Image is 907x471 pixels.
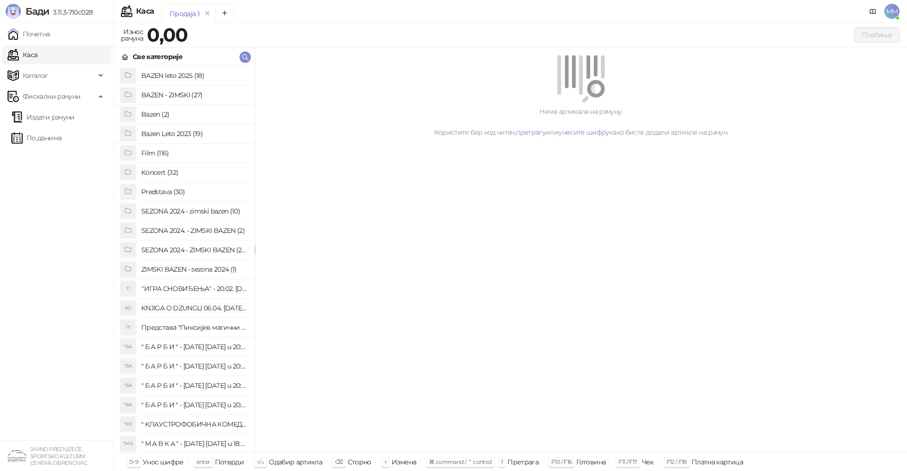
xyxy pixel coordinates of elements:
div: grid [114,66,255,453]
div: 'С [120,281,136,296]
a: унесите шифру [558,128,609,137]
div: Каса [136,8,154,15]
span: + [384,458,387,465]
span: ⌘ command / ⌃ control [429,458,492,465]
small: JAVNO PREDUZEĆE SPORTSKO KULTURNI CENTAR, OBRENOVAC [30,446,87,466]
div: "КК [120,417,136,432]
span: ⌫ [335,458,342,465]
h4: Film (116) [141,146,247,161]
div: Готовина [576,456,606,468]
span: 0-9 [129,458,138,465]
div: Износ рачуна [119,26,145,44]
button: Плаћање [854,27,899,43]
h4: SEZONA 2024. - ZIMSKI BAZEN (2) [141,223,247,238]
h4: SEZONA 2024 - ZIMSKI BAZEN (28) [141,242,247,257]
div: Сторно [348,456,371,468]
h4: " Б А Р Б И " - [DATE] [DATE] u 20:00:00 [141,378,247,393]
h4: BAZEN leto 2025 (18) [141,68,247,83]
h4: KNJIGA O DZUNGLI 06.04. [DATE] u 18:00:00 [141,300,247,316]
span: Фискални рачуни [23,87,80,106]
div: "БА [120,397,136,412]
button: remove [201,9,214,17]
span: MM [884,4,899,19]
div: "МА [120,436,136,451]
div: Продаја 1 [170,9,199,19]
h4: BAZEN - ZIMSKI (27) [141,87,247,103]
div: Све категорије [133,51,182,62]
a: Каса [8,45,37,64]
h4: SEZONA 2024 - zimski bazen (10) [141,204,247,219]
strong: 0,00 [147,23,188,46]
span: 3.11.3-710c028 [49,8,93,17]
div: П" [120,320,136,335]
span: F11 / F17 [618,458,637,465]
div: Потврди [215,456,244,468]
span: F12 / F18 [667,458,687,465]
h4: ZIMSKI BAZEN - sezona 2024 (1) [141,262,247,277]
a: Документација [865,4,881,19]
span: enter [197,458,210,465]
span: F10 / F16 [551,458,572,465]
div: Унос шифре [143,456,184,468]
h4: Bazen Leto 2023 (19) [141,126,247,141]
a: По данима [11,128,61,147]
h4: " Б А Р Б И " - [DATE] [DATE] u 20:00:00 [141,339,247,354]
div: Измена [392,456,416,468]
div: Платна картица [692,456,743,468]
div: Одабир артикла [269,456,322,468]
span: Бади [26,6,49,17]
div: Чек [642,456,654,468]
h4: " М А В К А " - [DATE] [DATE] u 18:00:00 [141,436,247,451]
div: KO [120,300,136,316]
span: f [501,458,503,465]
img: 64x64-companyLogo-4a28e1f8-f217-46d7-badd-69a834a81aaf.png [8,446,26,465]
h4: " Б А Р Б И " - [DATE] [DATE] u 20:00:00 [141,397,247,412]
div: Нема артикала на рачуну. Користите бар код читач, или како бисте додали артикле на рачун. [266,106,896,137]
h4: Predstava (30) [141,184,247,199]
h4: Bazen (2) [141,107,247,122]
h4: Представа "Пиксијев магични шоу" 20.09. [DATE] u 12:00:00 [141,320,247,335]
a: Почетна [8,25,50,43]
h4: " Б А Р Б И " - [DATE] [DATE] u 20:00:00 [141,359,247,374]
div: "БА [120,339,136,354]
div: Претрага [507,456,539,468]
span: Каталог [23,66,48,85]
h4: " КЛАУСТРОФОБИЧНА КОМЕДИЈА"-24.01.2024 [DATE] u 20:00:00 [141,417,247,432]
h4: Koncert (32) [141,165,247,180]
h4: ''ИГРА СНОВИЂЕЊА'' - 20.02. [DATE] u 19:00:00 [141,281,247,296]
div: "БА [120,359,136,374]
a: претрагу [516,128,546,137]
img: Logo [6,4,21,19]
a: Издати рачуни [11,108,75,127]
button: Add tab [215,4,234,23]
div: "БА [120,378,136,393]
span: ↑/↓ [257,458,264,465]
